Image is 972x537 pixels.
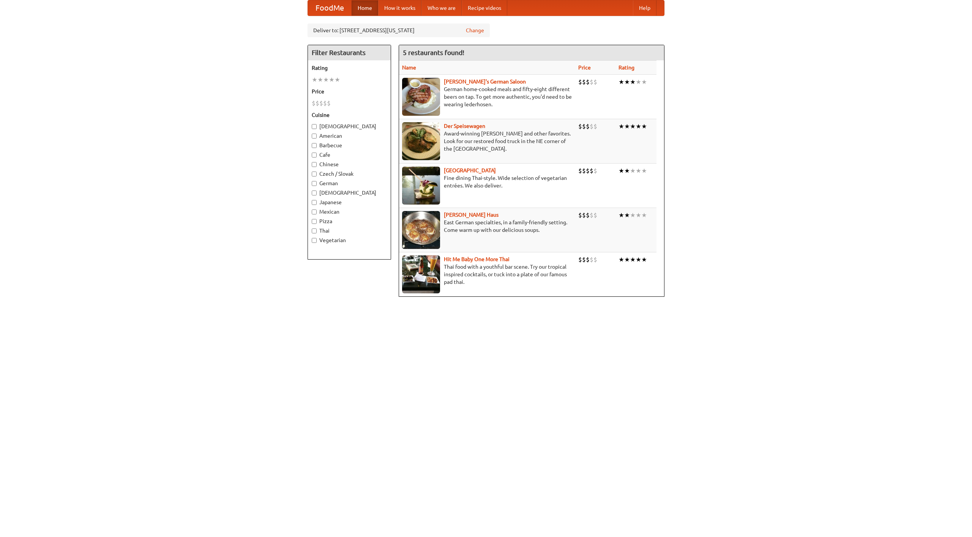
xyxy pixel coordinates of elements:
li: ★ [624,167,630,175]
li: $ [590,255,593,264]
li: ★ [323,76,329,84]
li: $ [593,78,597,86]
label: Czech / Slovak [312,170,387,178]
li: $ [578,122,582,131]
input: Thai [312,228,317,233]
li: ★ [630,78,636,86]
li: $ [582,122,586,131]
input: Barbecue [312,143,317,148]
label: Cafe [312,151,387,159]
input: American [312,134,317,139]
label: Japanese [312,198,387,206]
label: Chinese [312,161,387,168]
li: $ [323,99,327,107]
li: $ [590,78,593,86]
img: satay.jpg [402,167,440,205]
li: ★ [317,76,323,84]
input: Vegetarian [312,238,317,243]
li: ★ [619,167,624,175]
a: Der Speisewagen [444,123,485,129]
input: Cafe [312,153,317,157]
img: babythai.jpg [402,255,440,293]
a: Change [466,27,484,34]
a: FoodMe [308,0,352,16]
a: Home [352,0,378,16]
li: $ [582,255,586,264]
li: $ [582,78,586,86]
li: $ [578,211,582,219]
li: $ [578,167,582,175]
a: Help [633,0,656,16]
li: $ [593,255,597,264]
li: $ [590,211,593,219]
li: ★ [636,255,641,264]
label: German [312,180,387,187]
ng-pluralize: 5 restaurants found! [403,49,464,56]
input: Japanese [312,200,317,205]
li: $ [593,211,597,219]
label: American [312,132,387,140]
li: ★ [624,122,630,131]
li: ★ [636,211,641,219]
img: speisewagen.jpg [402,122,440,160]
li: $ [586,122,590,131]
label: [DEMOGRAPHIC_DATA] [312,123,387,130]
li: ★ [619,78,624,86]
a: [PERSON_NAME]'s German Saloon [444,79,526,85]
h4: Filter Restaurants [308,45,391,60]
p: German home-cooked meals and fifty-eight different beers on tap. To get more authentic, you'd nee... [402,85,572,108]
input: [DEMOGRAPHIC_DATA] [312,191,317,195]
input: German [312,181,317,186]
p: Award-winning [PERSON_NAME] and other favorites. Look for our restored food truck in the NE corne... [402,130,572,153]
li: $ [586,211,590,219]
li: ★ [619,211,624,219]
a: Who we are [421,0,462,16]
li: ★ [641,167,647,175]
li: ★ [312,76,317,84]
label: Vegetarian [312,236,387,244]
li: $ [319,99,323,107]
li: ★ [636,167,641,175]
label: [DEMOGRAPHIC_DATA] [312,189,387,197]
li: $ [316,99,319,107]
a: Name [402,65,416,71]
input: Czech / Slovak [312,172,317,176]
li: $ [578,255,582,264]
li: ★ [619,122,624,131]
a: [GEOGRAPHIC_DATA] [444,167,496,173]
input: Pizza [312,219,317,224]
li: ★ [335,76,340,84]
li: $ [312,99,316,107]
li: ★ [624,211,630,219]
li: ★ [636,122,641,131]
li: ★ [630,122,636,131]
li: ★ [630,167,636,175]
li: $ [593,122,597,131]
h5: Price [312,88,387,95]
li: ★ [641,78,647,86]
li: ★ [630,255,636,264]
li: ★ [619,255,624,264]
input: Mexican [312,209,317,214]
a: Recipe videos [462,0,507,16]
p: East German specialties, in a family-friendly setting. Come warm up with our delicious soups. [402,219,572,234]
h5: Cuisine [312,111,387,119]
a: [PERSON_NAME] Haus [444,212,499,218]
label: Thai [312,227,387,235]
li: ★ [630,211,636,219]
li: $ [593,167,597,175]
a: How it works [378,0,421,16]
label: Barbecue [312,142,387,149]
li: $ [582,167,586,175]
li: $ [327,99,331,107]
li: ★ [329,76,335,84]
p: Thai food with a youthful bar scene. Try our tropical inspired cocktails, or tuck into a plate of... [402,263,572,286]
li: $ [586,167,590,175]
a: Price [578,65,591,71]
input: [DEMOGRAPHIC_DATA] [312,124,317,129]
label: Mexican [312,208,387,216]
input: Chinese [312,162,317,167]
